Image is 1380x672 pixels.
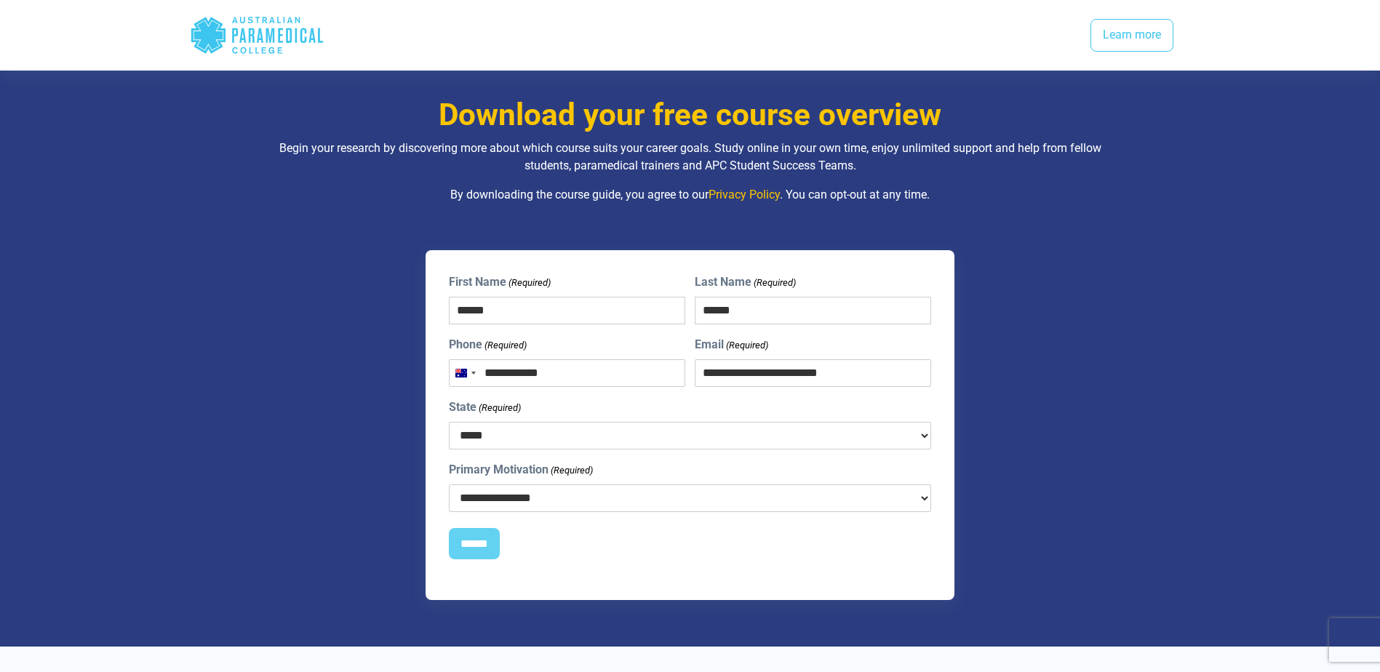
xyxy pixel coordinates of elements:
label: Primary Motivation [449,461,593,479]
label: State [449,399,521,416]
button: Selected country [450,360,480,386]
span: (Required) [507,276,551,290]
span: (Required) [483,338,527,353]
label: Last Name [695,273,796,291]
p: Begin your research by discovering more about which course suits your career goals. Study online ... [265,140,1116,175]
label: Phone [449,336,527,353]
span: (Required) [549,463,593,478]
span: (Required) [477,401,521,415]
a: Privacy Policy [709,188,780,201]
h3: Download your free course overview [265,97,1116,134]
span: (Required) [725,338,769,353]
label: Email [695,336,768,353]
label: First Name [449,273,551,291]
div: Australian Paramedical College [190,12,324,59]
span: (Required) [753,276,797,290]
a: Learn more [1090,19,1173,52]
p: By downloading the course guide, you agree to our . You can opt-out at any time. [265,186,1116,204]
